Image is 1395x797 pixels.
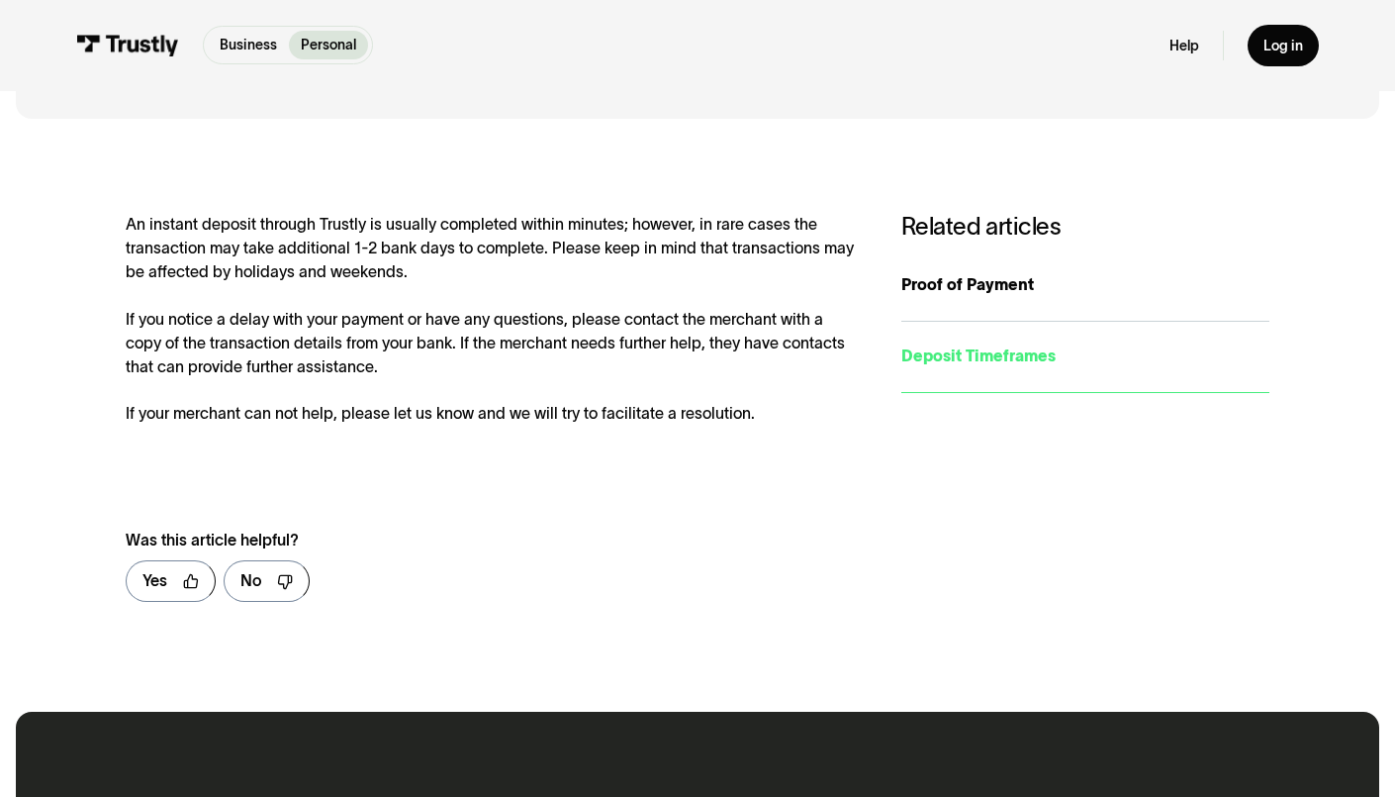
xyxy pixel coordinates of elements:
[901,273,1269,297] div: Proof of Payment
[301,35,356,55] p: Personal
[1169,37,1199,54] a: Help
[240,569,261,593] div: No
[901,213,1269,242] h3: Related articles
[901,345,1269,368] div: Deposit Timeframes
[126,213,862,426] div: An instant deposit through Trustly is usually completed within minutes; however, in rare cases th...
[208,31,289,59] a: Business
[76,35,179,56] img: Trustly Logo
[126,529,819,552] div: Was this article helpful?
[289,31,368,59] a: Personal
[1248,25,1319,66] a: Log in
[1263,37,1303,54] div: Log in
[220,35,277,55] p: Business
[126,560,216,602] a: Yes
[142,569,167,593] div: Yes
[901,322,1269,394] a: Deposit Timeframes
[901,249,1269,322] a: Proof of Payment
[224,560,310,602] a: No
